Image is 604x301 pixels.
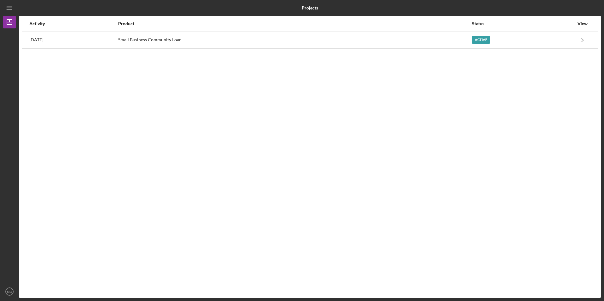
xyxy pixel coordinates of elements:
div: Status [472,21,574,26]
div: View [575,21,590,26]
b: Projects [302,5,318,10]
time: 2025-08-26 22:19 [29,37,43,42]
div: Small Business Community Loan [118,32,471,48]
div: Active [472,36,490,44]
button: MG [3,285,16,298]
text: MG [7,290,12,293]
div: Product [118,21,471,26]
div: Activity [29,21,118,26]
